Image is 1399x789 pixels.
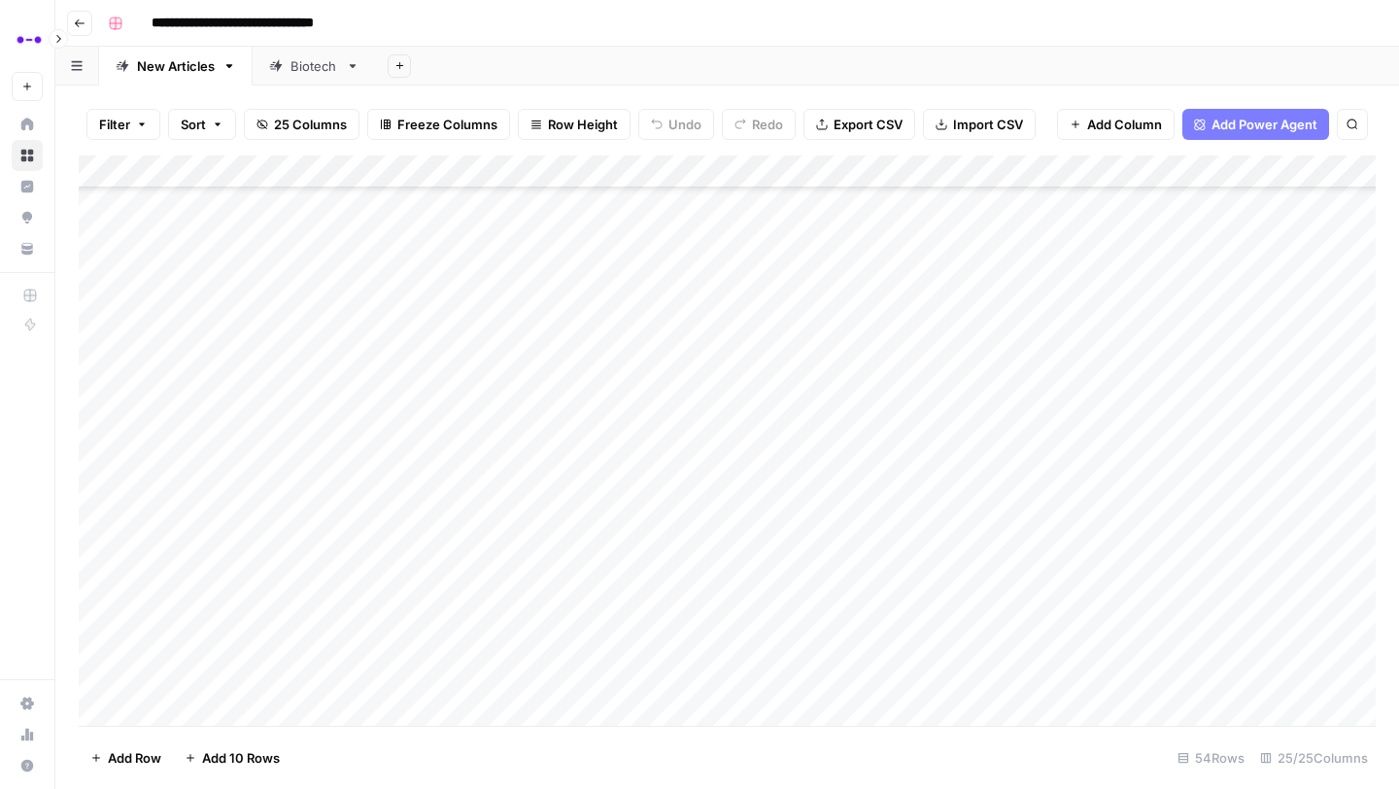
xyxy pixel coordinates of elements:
[803,109,915,140] button: Export CSV
[12,171,43,202] a: Insights
[12,750,43,781] button: Help + Support
[548,115,618,134] span: Row Height
[181,115,206,134] span: Sort
[12,202,43,233] a: Opportunities
[253,47,376,86] a: Biotech
[290,56,338,76] div: Biotech
[1182,109,1329,140] button: Add Power Agent
[12,109,43,140] a: Home
[12,233,43,264] a: Your Data
[668,115,701,134] span: Undo
[79,742,173,773] button: Add Row
[923,109,1036,140] button: Import CSV
[12,16,43,64] button: Workspace: Abacum
[173,742,291,773] button: Add 10 Rows
[12,719,43,750] a: Usage
[99,115,130,134] span: Filter
[1252,742,1376,773] div: 25/25 Columns
[12,140,43,171] a: Browse
[12,688,43,719] a: Settings
[1211,115,1317,134] span: Add Power Agent
[86,109,160,140] button: Filter
[397,115,497,134] span: Freeze Columns
[722,109,796,140] button: Redo
[274,115,347,134] span: 25 Columns
[12,22,47,57] img: Abacum Logo
[638,109,714,140] button: Undo
[1170,742,1252,773] div: 54 Rows
[518,109,631,140] button: Row Height
[752,115,783,134] span: Redo
[202,748,280,768] span: Add 10 Rows
[137,56,215,76] div: New Articles
[244,109,359,140] button: 25 Columns
[953,115,1023,134] span: Import CSV
[108,748,161,768] span: Add Row
[834,115,903,134] span: Export CSV
[367,109,510,140] button: Freeze Columns
[99,47,253,86] a: New Articles
[168,109,236,140] button: Sort
[1087,115,1162,134] span: Add Column
[1057,109,1175,140] button: Add Column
